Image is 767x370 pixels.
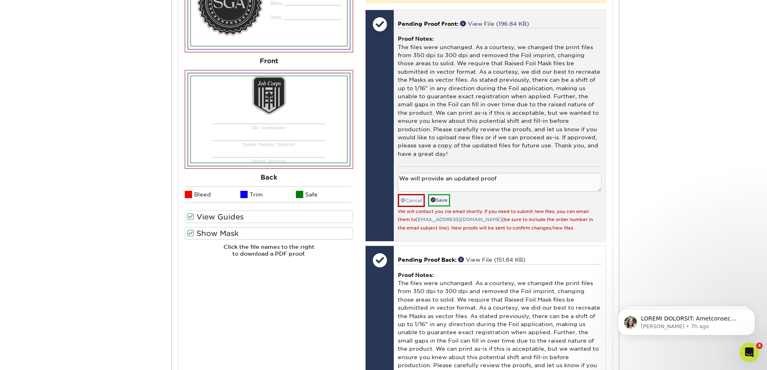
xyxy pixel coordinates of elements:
[185,186,240,203] li: Bleed
[428,194,450,207] a: Save
[240,186,296,203] li: Trim
[398,21,459,27] span: Pending Proof Front:
[185,244,353,263] h6: Click the file names to the right to download a PDF proof.
[740,343,759,362] iframe: Intercom live chat
[398,209,593,231] small: We will contact you via email shortly. If you need to submit new files, you can email them to (be...
[398,256,457,263] span: Pending Proof Back:
[185,211,353,223] label: View Guides
[185,169,353,186] div: Back
[185,227,353,240] label: Show Mask
[398,194,425,207] a: Cancel
[2,345,68,367] iframe: Google Customer Reviews
[756,343,763,349] span: 4
[458,256,525,263] a: View File (151.84 KB)
[398,35,434,42] strong: Proof Notes:
[460,21,529,27] a: View File (196.84 KB)
[398,272,434,278] strong: Proof Notes:
[416,217,502,222] a: [EMAIL_ADDRESS][DOMAIN_NAME]
[606,292,767,348] iframe: Intercom notifications message
[185,52,353,70] div: Front
[296,186,351,203] li: Safe
[398,28,601,166] div: The files were unchanged. As a courtesy, we changed the print files from 350 dpi to 300 dpi and r...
